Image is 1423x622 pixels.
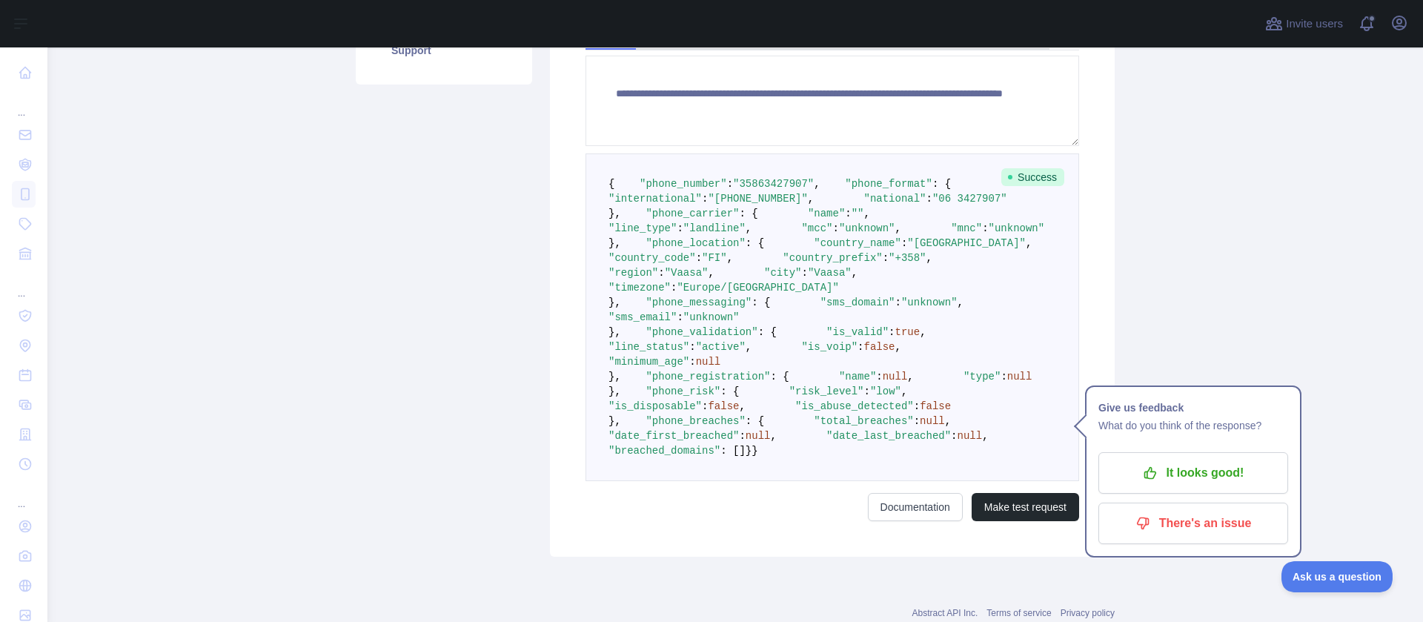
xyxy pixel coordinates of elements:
span: , [895,222,901,234]
span: null [1007,371,1032,383]
span: }, [608,297,621,308]
span: "minimum_age" [608,356,689,368]
span: : [677,222,683,234]
span: null [920,415,945,427]
span: "breached_domains" [608,445,720,457]
span: "[PHONE_NUMBER]" [708,193,807,205]
span: , [739,400,745,412]
span: "date_last_breached" [826,430,951,442]
span: } [752,445,757,457]
span: "national" [863,193,926,205]
span: : [845,208,851,219]
span: "risk_level" [789,386,864,397]
span: "is_valid" [826,326,889,338]
span: : { [720,386,739,397]
span: }, [608,237,621,249]
span: false [864,341,895,353]
span: "phone_location" [646,237,745,249]
div: ... [12,270,36,300]
span: "name" [839,371,876,383]
span: "unknown" [989,222,1045,234]
span: , [920,326,926,338]
span: "total_breaches" [814,415,913,427]
span: , [1026,237,1032,249]
a: Terms of service [986,608,1051,618]
span: true [895,326,921,338]
span: Invite users [1286,16,1343,33]
span: }, [608,326,621,338]
span: : [801,267,807,279]
span: "line_status" [608,341,689,353]
span: : [702,193,708,205]
span: "phone_validation" [646,326,757,338]
span: , [901,386,907,397]
a: Privacy policy [1061,608,1115,618]
span: "country_code" [608,252,696,264]
a: Support [374,34,514,67]
span: "phone_messaging" [646,297,752,308]
span: : [677,311,683,323]
span: "phone_format" [845,178,932,190]
span: : [895,297,901,308]
span: false [708,400,739,412]
span: : [702,400,708,412]
span: "Vaasa" [665,267,709,279]
span: : [926,193,932,205]
span: "international" [608,193,702,205]
span: }, [608,208,621,219]
p: There's an issue [1109,511,1277,536]
span: "phone_risk" [646,386,720,397]
span: "+358" [889,252,926,264]
h1: Give us feedback [1098,399,1288,417]
span: "phone_breaches" [646,415,745,427]
span: "06 3427907" [932,193,1007,205]
span: : [914,400,920,412]
span: "timezone" [608,282,671,294]
span: , [770,430,776,442]
span: "sms_email" [608,311,677,323]
iframe: Toggle Customer Support [1281,561,1393,592]
span: : [901,237,907,249]
span: "unknown" [683,311,740,323]
span: "landline" [683,222,746,234]
span: : [889,326,895,338]
span: "mnc" [951,222,982,234]
span: : [739,430,745,442]
span: : [] [720,445,746,457]
span: , [958,297,963,308]
span: "date_first_breached" [608,430,739,442]
span: "mcc" [801,222,832,234]
span: : [832,222,838,234]
span: "country_name" [814,237,901,249]
span: "line_type" [608,222,677,234]
span: : { [770,371,789,383]
span: : [727,178,733,190]
span: : [696,252,702,264]
span: : { [746,237,764,249]
span: } [746,445,752,457]
span: : { [739,208,757,219]
span: , [864,208,870,219]
span: , [945,415,951,427]
button: There's an issue [1098,503,1288,544]
span: null [746,430,771,442]
span: : { [746,415,764,427]
span: : { [752,297,770,308]
span: : [671,282,677,294]
span: "phone_carrier" [646,208,739,219]
span: "low" [870,386,901,397]
span: null [883,371,908,383]
span: "is_disposable" [608,400,702,412]
span: "name" [808,208,845,219]
span: "unknown" [901,297,958,308]
span: , [727,252,733,264]
span: "type" [963,371,1001,383]
span: "country_prefix" [783,252,882,264]
span: "" [852,208,864,219]
span: , [852,267,858,279]
button: Make test request [972,493,1079,521]
span: , [746,341,752,353]
span: "is_voip" [801,341,858,353]
span: "35863427907" [733,178,814,190]
span: : [982,222,988,234]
